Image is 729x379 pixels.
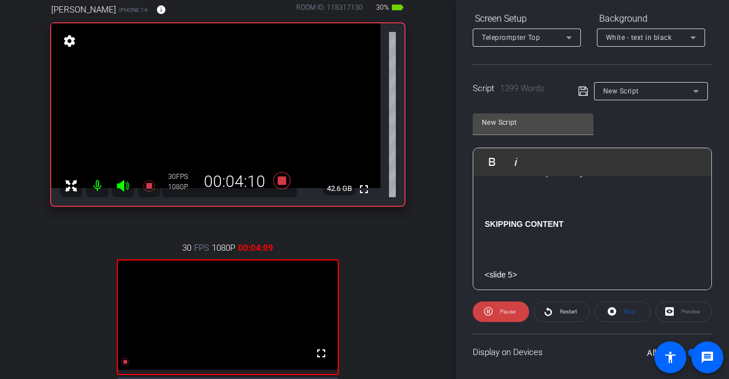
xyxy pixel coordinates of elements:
[603,87,639,95] span: New Script
[701,351,714,364] mat-icon: message
[51,3,116,16] span: [PERSON_NAME]
[168,182,196,191] div: 1080P
[647,347,688,358] label: All Devices
[500,83,544,93] span: 1399 Words
[238,242,273,254] span: 00:04:09
[505,150,527,173] button: Italic (Ctrl+I)
[534,301,590,322] button: Restart
[481,150,503,173] button: Bold (Ctrl+B)
[168,172,196,181] div: 30
[485,268,700,281] p: <slide 5>
[482,116,584,129] input: Title
[196,172,273,191] div: 00:04:10
[595,301,651,322] button: Stop
[485,219,563,229] strong: SKIPPING CONTENT
[212,242,235,254] span: 1080P
[182,242,191,254] span: 30
[560,308,577,315] span: Restart
[391,1,404,14] mat-icon: battery_std
[606,34,672,42] span: White - text in black
[62,34,77,48] mat-icon: settings
[624,308,636,315] span: Stop
[119,6,148,14] span: iPhone 14
[473,333,712,370] div: Display on Devices
[314,347,328,360] mat-icon: fullscreen
[473,301,529,322] button: Pause
[473,9,581,28] div: Screen Setup
[194,242,209,254] span: FPS
[500,308,515,315] span: Pause
[357,182,371,196] mat-icon: fullscreen
[482,34,540,42] span: Teleprompter Top
[323,182,356,195] span: 42.6 GB
[176,173,188,181] span: FPS
[597,9,705,28] div: Background
[296,2,363,19] div: ROOM ID: 118317130
[156,5,166,15] mat-icon: info
[664,351,677,364] mat-icon: accessibility
[473,82,562,95] div: Script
